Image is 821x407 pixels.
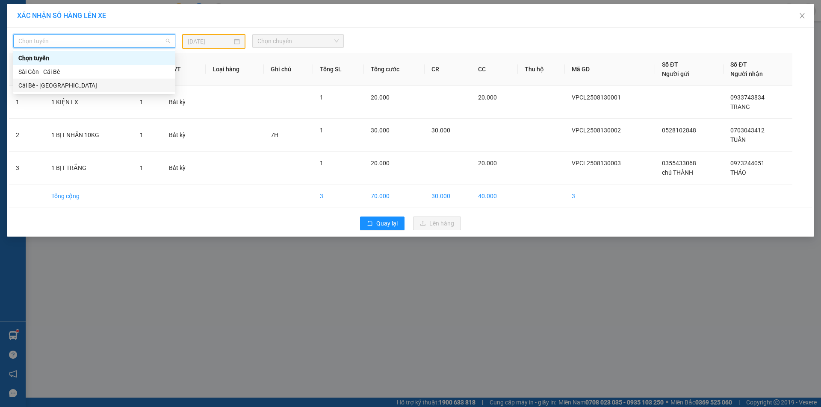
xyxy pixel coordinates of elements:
[799,12,806,19] span: close
[425,53,471,86] th: CR
[730,70,763,77] span: Người nhận
[313,53,364,86] th: Tổng SL
[264,53,313,86] th: Ghi chú
[662,160,696,167] span: 0355433068
[271,132,278,138] span: 7H
[662,70,689,77] span: Người gửi
[206,53,264,86] th: Loại hàng
[572,94,621,101] span: VPCL2508130001
[478,160,497,167] span: 20.000
[730,94,765,101] span: 0933743834
[320,94,323,101] span: 1
[431,127,450,134] span: 30.000
[44,184,133,208] td: Tổng cộng
[572,127,621,134] span: VPCL2508130002
[18,35,170,47] span: Chọn tuyến
[471,184,518,208] td: 40.000
[790,4,814,28] button: Close
[162,86,206,119] td: Bất kỳ
[18,53,170,63] div: Chọn tuyến
[360,217,405,230] button: rollbackQuay lại
[18,67,170,76] div: Sài Gòn - Cái Bè
[18,81,170,90] div: Cái Bè - [GEOGRAPHIC_DATA]
[13,79,175,92] div: Cái Bè - Sài Gòn
[565,184,655,208] td: 3
[730,136,746,143] span: TUẤN
[730,169,746,176] span: THẢO
[13,65,175,79] div: Sài Gòn - Cái Bè
[662,127,696,134] span: 0528102848
[730,103,750,110] span: TRANG
[730,160,765,167] span: 0973244051
[730,127,765,134] span: 0703043412
[367,220,373,227] span: rollback
[518,53,565,86] th: Thu hộ
[471,53,518,86] th: CC
[9,86,44,119] td: 1
[9,53,44,86] th: STT
[140,99,143,105] span: 1
[44,119,133,152] td: 1 BỊT NHÃN 10KG
[320,160,323,167] span: 1
[371,94,390,101] span: 20.000
[662,61,678,68] span: Số ĐT
[257,35,339,47] span: Chọn chuyến
[9,119,44,152] td: 2
[478,94,497,101] span: 20.000
[572,160,621,167] span: VPCL2508130003
[371,127,390,134] span: 30.000
[13,51,175,65] div: Chọn tuyến
[162,119,206,152] td: Bất kỳ
[413,217,461,230] button: uploadLên hàng
[371,160,390,167] span: 20.000
[364,184,425,208] td: 70.000
[162,53,206,86] th: ĐVT
[140,164,143,171] span: 1
[9,152,44,184] td: 3
[376,219,398,228] span: Quay lại
[730,61,747,68] span: Số ĐT
[188,37,232,46] input: 12/08/2025
[44,152,133,184] td: 1 BỊT TRẮNG
[662,169,693,176] span: chú THÀNH
[17,12,106,20] span: XÁC NHẬN SỐ HÀNG LÊN XE
[313,184,364,208] td: 3
[44,86,133,119] td: 1 KIỆN LX
[320,127,323,134] span: 1
[162,152,206,184] td: Bất kỳ
[364,53,425,86] th: Tổng cước
[140,132,143,138] span: 1
[565,53,655,86] th: Mã GD
[425,184,471,208] td: 30.000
